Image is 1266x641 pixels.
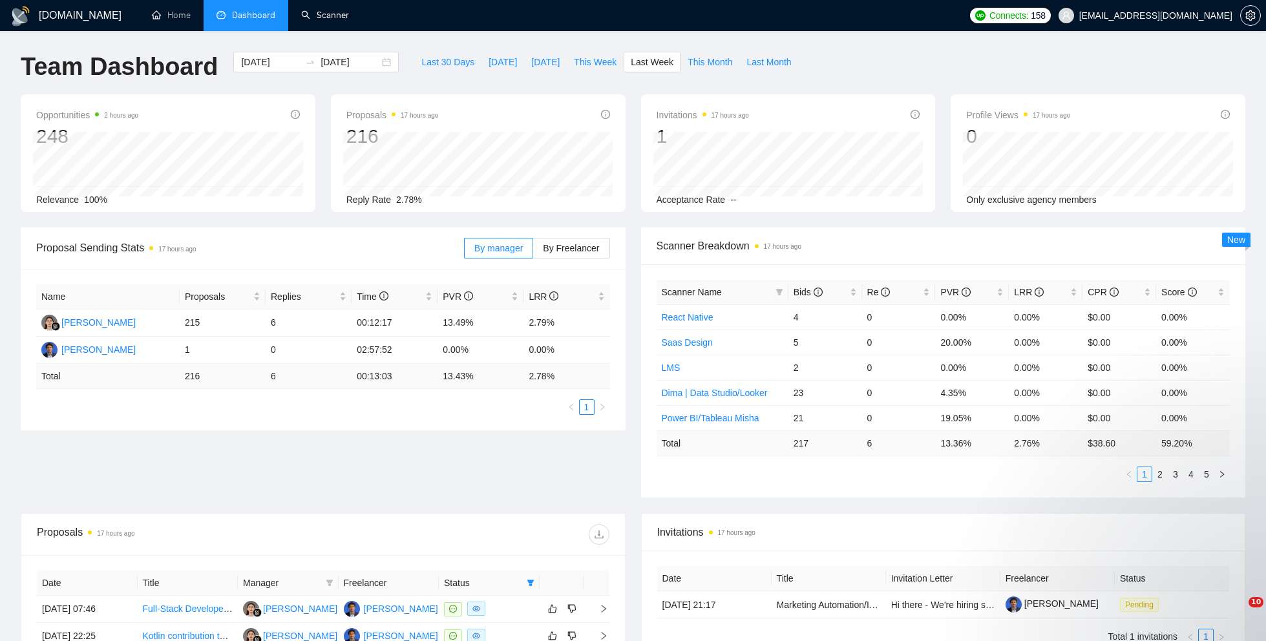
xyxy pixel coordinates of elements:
[1227,235,1245,245] span: New
[61,342,136,357] div: [PERSON_NAME]
[862,355,936,380] td: 0
[1082,430,1156,456] td: $ 38.60
[243,576,321,590] span: Manager
[772,566,886,591] th: Title
[474,243,523,253] span: By manager
[1214,467,1230,482] li: Next Page
[266,310,352,337] td: 6
[935,355,1009,380] td: 0.00%
[1156,330,1230,355] td: 0.00%
[662,363,680,373] a: LMS
[712,112,749,119] time: 17 hours ago
[1110,288,1119,297] span: info-circle
[472,632,480,640] span: eye
[595,399,610,415] li: Next Page
[346,124,439,149] div: 216
[1120,599,1164,609] a: Pending
[966,107,1070,123] span: Profile Views
[41,317,136,327] a: KK[PERSON_NAME]
[301,10,349,21] a: searchScanner
[266,284,352,310] th: Replies
[777,600,940,610] a: Marketing Automation/Integration Project
[624,52,680,72] button: Last Week
[1121,467,1137,482] li: Previous Page
[36,240,464,256] span: Proposal Sending Stats
[564,601,580,616] button: dislike
[401,112,438,119] time: 17 hours ago
[718,529,755,536] time: 17 hours ago
[1031,8,1045,23] span: 158
[61,315,136,330] div: [PERSON_NAME]
[344,630,438,640] a: DU[PERSON_NAME]
[37,571,138,596] th: Date
[158,246,196,253] time: 17 hours ago
[464,291,473,300] span: info-circle
[1199,467,1214,482] li: 5
[788,355,862,380] td: 2
[1062,11,1071,20] span: user
[305,57,315,67] span: to
[1014,287,1044,297] span: LRR
[1152,467,1168,482] li: 2
[940,287,971,297] span: PVR
[657,591,772,618] td: [DATE] 21:17
[567,52,624,72] button: This Week
[966,124,1070,149] div: 0
[529,291,558,302] span: LRR
[438,364,523,389] td: 13.43 %
[548,604,557,614] span: like
[564,399,579,415] button: left
[1137,467,1152,481] a: 1
[357,291,388,302] span: Time
[1082,304,1156,330] td: $0.00
[1218,633,1225,641] span: right
[680,52,739,72] button: This Month
[589,604,608,613] span: right
[472,605,480,613] span: eye
[1187,633,1194,641] span: left
[580,400,594,414] a: 1
[352,310,438,337] td: 00:12:17
[1156,430,1230,456] td: 59.20 %
[1009,380,1082,405] td: 0.00%
[886,566,1000,591] th: Invitation Letter
[438,310,523,337] td: 13.49%
[344,603,438,613] a: DU[PERSON_NAME]
[421,55,474,69] span: Last 30 Days
[524,52,567,72] button: [DATE]
[1006,596,1022,613] img: c1hXM9bnB2RvzThLaBMv-EFriFBFov-fS4vrx8gLApOf6YtN3vHWnOixsiKQyUVnJ4
[662,388,768,398] a: Dima | Data Studio/Looker
[657,566,772,591] th: Date
[97,530,134,537] time: 17 hours ago
[1033,112,1070,119] time: 17 hours ago
[138,596,238,623] td: Full-Stack Developer for SaaS MVP (Web + Mobile + Extension) needed
[291,110,300,119] span: info-circle
[1168,467,1183,481] a: 3
[589,524,609,545] button: download
[662,413,759,423] a: Power BI/Tableau Misha
[1218,470,1226,478] span: right
[1241,10,1260,21] span: setting
[1156,304,1230,330] td: 0.00%
[657,524,1230,540] span: Invitations
[152,10,191,21] a: homeHome
[1156,380,1230,405] td: 0.00%
[346,194,391,205] span: Reply Rate
[788,405,862,430] td: 21
[37,524,323,545] div: Proposals
[935,330,1009,355] td: 20.00%
[657,430,788,456] td: Total
[567,604,576,614] span: dislike
[962,288,971,297] span: info-circle
[935,405,1009,430] td: 19.05%
[773,282,786,302] span: filter
[543,243,599,253] span: By Freelancer
[241,55,300,69] input: Start date
[352,364,438,389] td: 00:13:03
[1156,405,1230,430] td: 0.00%
[1161,287,1196,297] span: Score
[746,55,791,69] span: Last Month
[180,337,266,364] td: 1
[862,430,936,456] td: 6
[862,304,936,330] td: 0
